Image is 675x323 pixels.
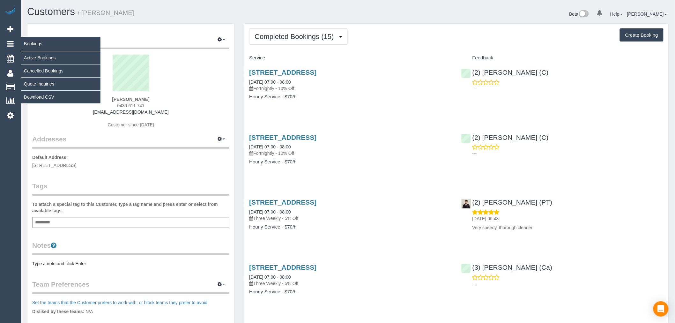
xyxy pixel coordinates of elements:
[32,300,207,305] a: Set the teams that the Customer prefers to work with, or block teams they prefer to avoid
[21,51,100,64] a: Active Bookings
[472,86,664,92] p: ---
[472,224,664,231] p: Very speedy, thorough cleaner!
[461,69,549,76] a: (2) [PERSON_NAME] (C)
[249,55,451,61] h4: Service
[27,6,75,17] a: Customers
[461,264,553,271] a: (3) [PERSON_NAME] (Ca)
[472,281,664,287] p: ---
[21,51,100,104] ul: Bookings
[93,109,169,115] a: [EMAIL_ADDRESS][DOMAIN_NAME]
[21,36,100,51] span: Bookings
[627,11,667,17] a: [PERSON_NAME]
[249,274,291,280] a: [DATE] 07:00 - 08:00
[249,134,316,141] a: [STREET_ADDRESS]
[249,264,316,271] a: [STREET_ADDRESS]
[255,33,337,41] span: Completed Bookings (15)
[32,35,229,49] legend: Customer Info
[249,159,451,165] h4: Hourly Service - $70/h
[249,209,291,214] a: [DATE] 07:00 - 08:00
[117,103,145,108] span: 0439 611 741
[462,199,471,208] img: (2) Azwad Raza (PT)
[249,85,451,92] p: Fortnightly - 10% Off
[472,150,664,157] p: ---
[4,6,17,15] img: Automaid Logo
[569,11,589,17] a: Beta
[653,301,669,317] div: Open Intercom Messenger
[32,154,68,161] label: Default Address:
[249,280,451,287] p: Three Weekly - 5% Off
[32,181,229,196] legend: Tags
[32,260,229,267] pre: Type a note and click Enter
[461,55,664,61] h4: Feedback
[32,280,229,294] legend: Team Preferences
[249,69,316,76] a: [STREET_ADDRESS]
[578,10,589,19] img: New interface
[85,309,93,314] span: N/A
[472,215,664,222] p: [DATE] 06:43
[78,9,134,16] small: / [PERSON_NAME]
[620,28,664,42] button: Create Booking
[249,144,291,149] a: [DATE] 07:00 - 08:00
[112,97,149,102] strong: [PERSON_NAME]
[610,11,623,17] a: Help
[461,134,549,141] a: (2) [PERSON_NAME] (C)
[249,79,291,85] a: [DATE] 07:00 - 08:00
[108,122,154,127] span: Customer since [DATE]
[249,224,451,230] h4: Hourly Service - $70/h
[32,241,229,255] legend: Notes
[32,308,84,315] label: Disliked by these teams:
[461,199,553,206] a: (2) [PERSON_NAME] (PT)
[249,150,451,156] p: Fortnightly - 10% Off
[32,201,229,214] label: To attach a special tag to this Customer, type a tag name and press enter or select from availabl...
[21,78,100,90] a: Quote Inquiries
[21,91,100,103] a: Download CSV
[249,94,451,100] h4: Hourly Service - $70/h
[32,163,76,168] span: [STREET_ADDRESS]
[249,215,451,222] p: Three Weekly - 5% Off
[21,64,100,77] a: Cancelled Bookings
[249,28,347,45] button: Completed Bookings (15)
[249,199,316,206] a: [STREET_ADDRESS]
[249,289,451,295] h4: Hourly Service - $70/h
